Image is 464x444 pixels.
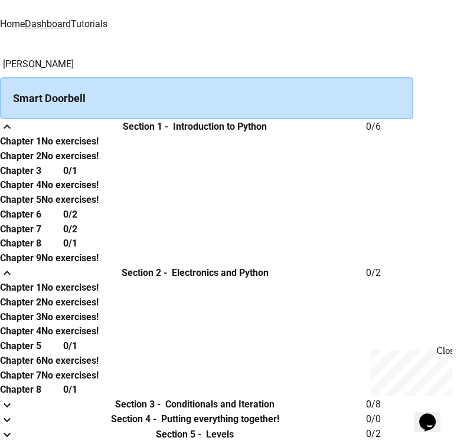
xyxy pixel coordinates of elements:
h6: No exercises! [41,369,99,383]
h6: Levels [206,427,234,442]
h6: Introduction to Python [173,120,267,134]
h6: 0/1 [63,164,77,178]
a: Dashboard [25,18,71,29]
h6: No exercises! [41,310,99,324]
h6: No exercises! [41,178,99,192]
h6: Section 3 - [115,397,161,412]
h6: No exercises! [41,134,99,149]
h6: No exercises! [41,354,99,368]
h6: 0 / 0 [366,412,413,426]
h6: 0 / 2 [366,427,413,441]
h6: 0/1 [63,339,77,353]
h6: No exercises! [41,193,99,207]
div: Chat with us now!Close [5,5,81,75]
h6: 0/2 [63,222,77,236]
h6: Conditionals and Iteration [165,397,275,412]
h6: No exercises! [41,149,99,163]
h6: 0/2 [63,208,77,222]
h6: 0 / 8 [366,397,413,412]
h6: Section 2 - [122,266,167,280]
iframe: chat widget [366,346,452,396]
h6: No exercises! [41,251,99,265]
h6: Section 4 - [111,412,156,426]
h6: No exercises! [41,295,99,310]
h6: Section 1 - [123,120,168,134]
a: Tutorials [71,18,107,29]
h6: 0 / 6 [366,120,413,134]
h6: 0/1 [63,383,77,397]
h6: Section 5 - [156,427,201,442]
h6: No exercises! [41,281,99,295]
h6: Putting everything together! [161,412,279,426]
h6: Electronics and Python [172,266,269,280]
h6: 0 / 2 [366,266,413,280]
h6: 0/1 [63,236,77,251]
h6: No exercises! [41,324,99,338]
iframe: chat widget [414,397,452,432]
h6: [PERSON_NAME] [3,57,413,71]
